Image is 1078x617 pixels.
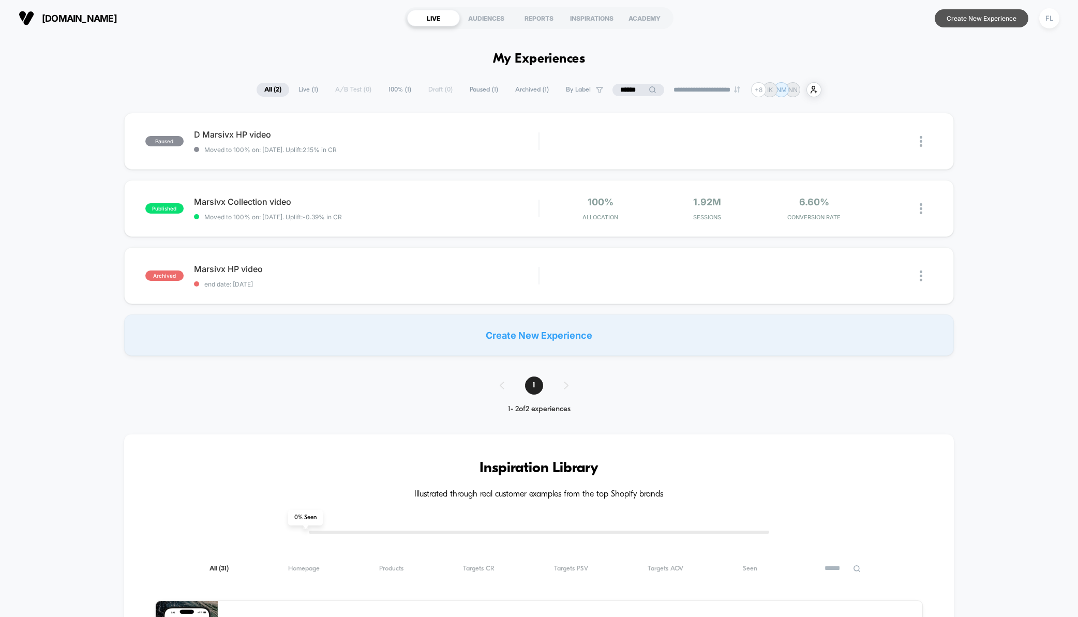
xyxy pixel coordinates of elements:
[194,280,539,288] span: end date: [DATE]
[463,565,495,573] span: Targets CR
[145,136,184,146] span: paused
[920,203,922,214] img: close
[219,565,229,572] span: ( 31 )
[407,10,460,26] div: LIVE
[194,197,539,207] span: Marsivx Collection video
[582,214,618,221] span: Allocation
[489,405,589,414] div: 1 - 2 of 2 experiences
[145,203,184,214] span: published
[204,146,337,154] span: Moved to 100% on: [DATE] . Uplift: 2.15% in CR
[194,264,539,274] span: Marsivx HP video
[124,314,954,356] div: Create New Experience
[751,82,766,97] div: + 8
[145,270,184,281] span: archived
[743,565,757,573] span: Seen
[507,83,557,97] span: Archived ( 1 )
[763,214,864,221] span: CONVERSION RATE
[734,86,740,93] img: end
[204,213,342,221] span: Moved to 100% on: [DATE] . Uplift: -0.39% in CR
[19,10,34,26] img: Visually logo
[767,86,773,94] p: IK
[588,197,613,207] span: 100%
[209,565,229,573] span: All
[288,510,323,525] span: 0 % Seen
[776,86,787,94] p: NM
[257,83,289,97] span: All ( 2 )
[566,86,591,94] span: By Label
[554,565,588,573] span: Targets PSV
[693,197,721,207] span: 1.92M
[799,197,829,207] span: 6.60%
[935,9,1028,27] button: Create New Experience
[288,565,320,573] span: Homepage
[656,214,758,221] span: Sessions
[42,13,117,24] span: [DOMAIN_NAME]
[513,10,565,26] div: REPORTS
[462,83,506,97] span: Paused ( 1 )
[648,565,683,573] span: Targets AOV
[525,377,543,395] span: 1
[155,460,923,477] h3: Inspiration Library
[291,83,326,97] span: Live ( 1 )
[16,10,120,26] button: [DOMAIN_NAME]
[618,10,671,26] div: ACADEMY
[920,136,922,147] img: close
[565,10,618,26] div: INSPIRATIONS
[1039,8,1059,28] div: FL
[920,270,922,281] img: close
[155,490,923,500] h4: Illustrated through real customer examples from the top Shopify brands
[788,86,798,94] p: NN
[379,565,403,573] span: Products
[381,83,419,97] span: 100% ( 1 )
[493,52,586,67] h1: My Experiences
[194,129,539,140] span: D Marsivx HP video
[1036,8,1062,29] button: FL
[460,10,513,26] div: AUDIENCES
